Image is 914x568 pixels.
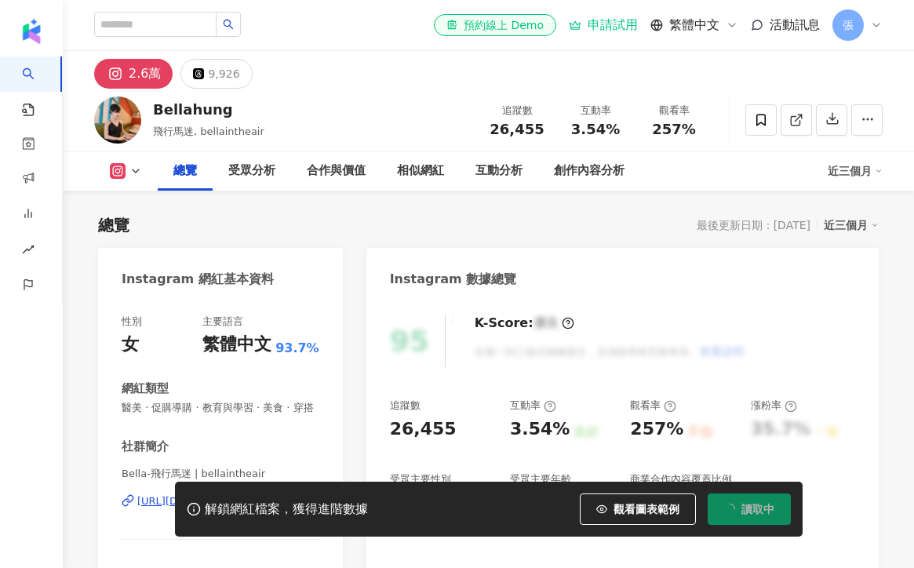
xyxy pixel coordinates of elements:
div: 性別 [122,315,142,329]
div: 3.54% [510,417,570,442]
span: 讀取中 [741,503,774,515]
div: 追蹤數 [390,399,421,413]
div: 互動分析 [475,162,523,180]
span: 繁體中文 [669,16,719,34]
div: 2.6萬 [129,63,161,85]
button: 觀看圖表範例 [580,493,696,525]
div: 漲粉率 [751,399,797,413]
span: 飛行馬迷, bellaintheair [153,126,264,137]
button: 2.6萬 [94,59,173,89]
span: search [223,19,234,30]
div: 受眾主要性別 [390,472,451,486]
div: 9,926 [208,63,239,85]
div: 受眾主要年齡 [510,472,571,486]
div: 互動率 [510,399,556,413]
div: 近三個月 [828,158,883,184]
button: 讀取中 [708,493,791,525]
div: 追蹤數 [487,103,547,118]
span: rise [22,234,35,269]
div: 繁體中文 [202,333,271,357]
img: logo icon [19,19,44,44]
div: 近三個月 [824,215,879,235]
span: loading [723,503,735,515]
span: 26,455 [490,121,544,137]
div: 互動率 [566,103,625,118]
div: 觀看率 [644,103,704,118]
div: 解鎖網紅檔案，獲得進階數據 [205,501,368,518]
div: 商業合作內容覆蓋比例 [630,472,732,486]
a: 預約線上 Demo [434,14,556,36]
button: 9,926 [180,59,252,89]
span: 257% [652,122,696,137]
div: 受眾分析 [228,162,275,180]
div: 社群簡介 [122,439,169,455]
span: 醫美 · 促購導購 · 教育與學習 · 美食 · 穿搭 [122,401,319,415]
div: 主要語言 [202,315,243,329]
div: 26,455 [390,417,457,442]
div: 預約線上 Demo [446,17,544,33]
span: 觀看圖表範例 [614,503,679,515]
span: 活動訊息 [770,17,820,32]
img: KOL Avatar [94,96,141,144]
div: 網紅類型 [122,380,169,397]
div: K-Score : [475,315,574,332]
div: 總覽 [98,214,129,236]
div: 總覽 [173,162,197,180]
div: 創作內容分析 [554,162,625,180]
div: 相似網紅 [397,162,444,180]
span: 3.54% [571,122,620,137]
div: 257% [630,417,683,442]
div: 女 [122,333,139,357]
div: 最後更新日期：[DATE] [697,219,810,231]
span: 93.7% [275,340,319,357]
div: 合作與價值 [307,162,366,180]
span: Bella-飛行馬迷 | bellaintheair [122,467,319,481]
a: search [22,56,53,118]
div: Instagram 數據總覽 [390,271,517,288]
div: Instagram 網紅基本資料 [122,271,274,288]
a: 申請試用 [569,17,638,33]
div: Bellahung [153,100,264,119]
div: 觀看率 [630,399,676,413]
span: 張 [843,16,854,34]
